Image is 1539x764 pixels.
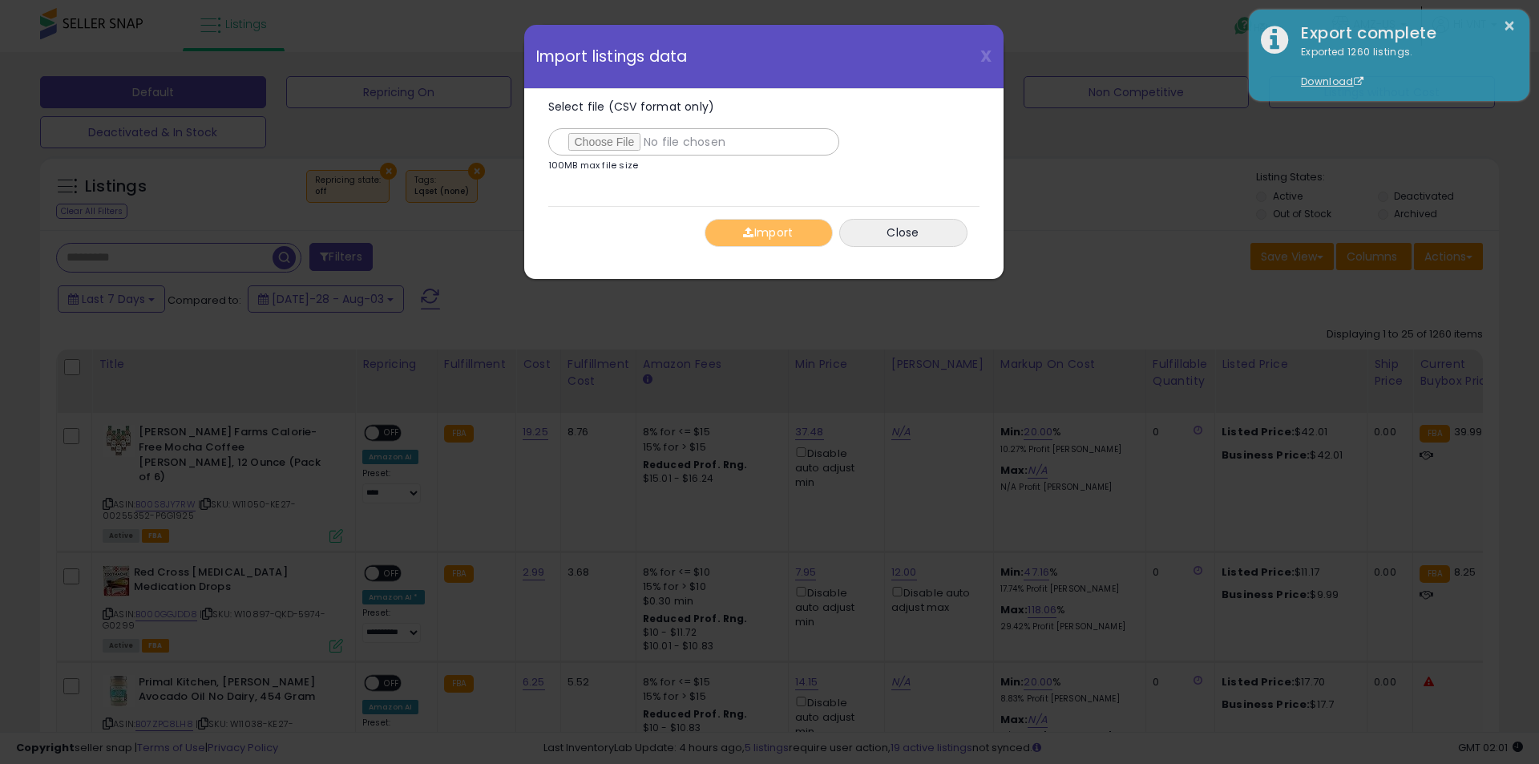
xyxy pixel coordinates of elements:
[980,45,992,67] span: X
[548,99,715,115] span: Select file (CSV format only)
[839,219,967,247] button: Close
[1289,22,1517,45] div: Export complete
[1301,75,1363,88] a: Download
[1503,16,1516,36] button: ×
[705,219,833,247] button: Import
[536,49,688,64] span: Import listings data
[1289,45,1517,90] div: Exported 1260 listings.
[548,161,639,170] p: 100MB max file size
